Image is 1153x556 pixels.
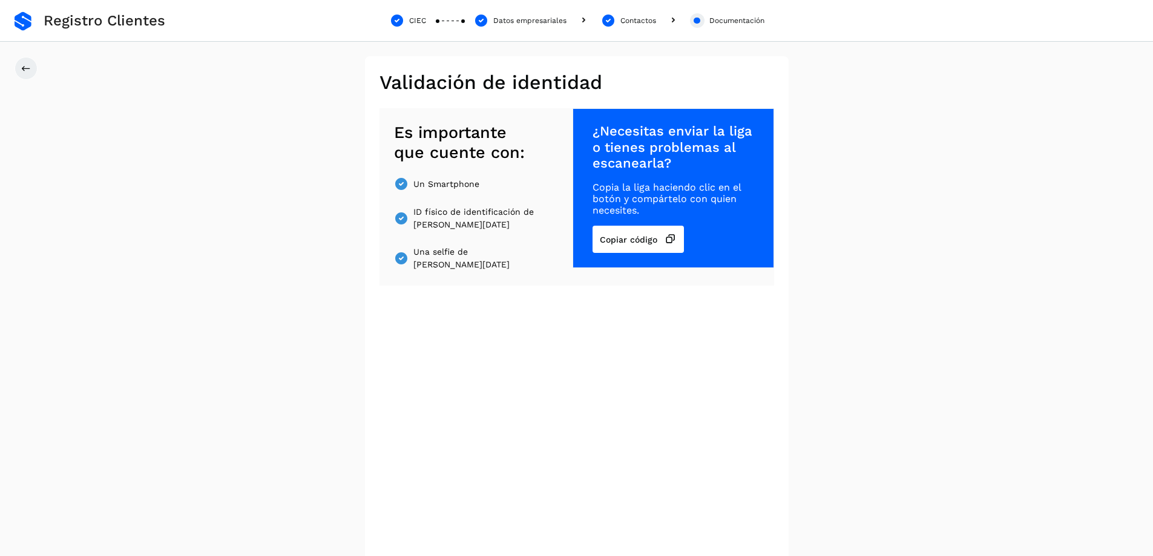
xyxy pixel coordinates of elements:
div: Contactos [620,15,656,26]
div: Documentación [709,15,764,26]
div: CIEC [409,15,426,26]
span: Registro Clientes [44,12,165,30]
span: Un Smartphone [413,178,479,191]
span: ¿Necesitas enviar la liga o tienes problemas al escanearla? [593,123,754,171]
button: Copiar código [593,226,684,253]
span: Copiar código [600,235,657,244]
span: Es importante que cuente con: [394,123,539,162]
span: Copia la liga haciendo clic en el botón y compártelo con quien necesites. [593,182,754,217]
div: Datos empresariales [493,15,567,26]
span: Una selfie de [PERSON_NAME][DATE] [413,246,539,271]
span: ID físico de identificación de [PERSON_NAME][DATE] [413,206,539,231]
h2: Validación de identidad [379,71,774,94]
